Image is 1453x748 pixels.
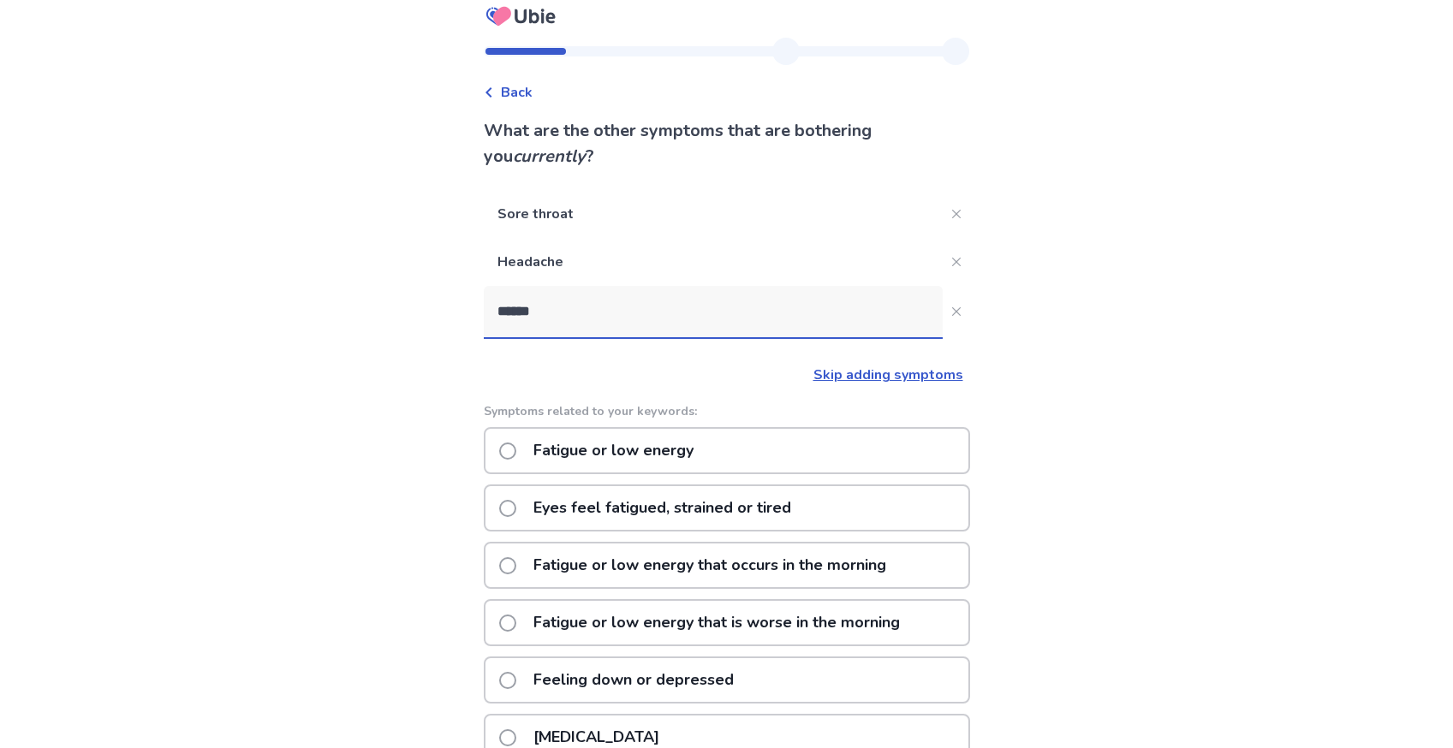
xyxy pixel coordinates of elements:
[484,190,943,238] p: Sore throat
[813,365,963,384] a: Skip adding symptoms
[523,658,744,702] p: Feeling down or depressed
[484,402,970,420] p: Symptoms related to your keywords:
[513,145,586,168] i: currently
[484,238,943,286] p: Headache
[484,286,943,337] input: Close
[501,82,533,103] span: Back
[943,248,970,276] button: Close
[484,118,970,169] p: What are the other symptoms that are bothering you ?
[523,486,801,530] p: Eyes feel fatigued, strained or tired
[523,429,704,472] p: Fatigue or low energy
[523,543,896,587] p: Fatigue or low energy that occurs in the morning
[943,298,970,325] button: Close
[943,200,970,228] button: Close
[523,601,910,644] p: Fatigue or low energy that is worse in the morning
